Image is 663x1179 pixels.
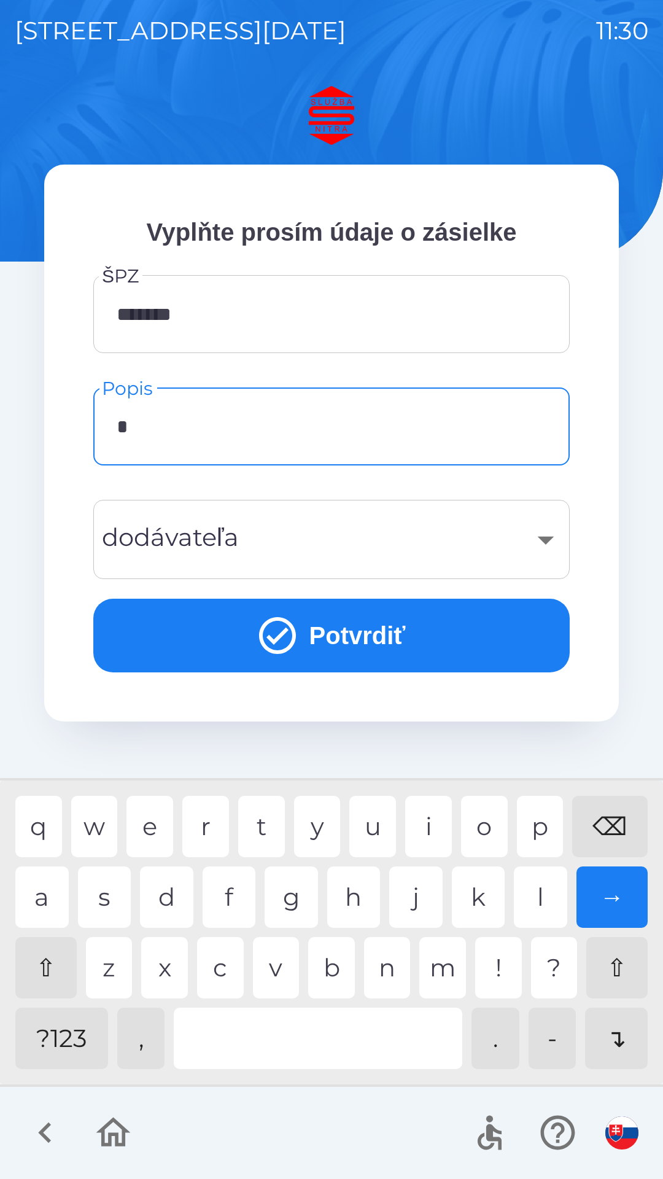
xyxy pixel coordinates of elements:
p: [STREET_ADDRESS][DATE] [15,12,346,49]
img: Logo [44,86,619,145]
label: Popis [102,375,153,402]
label: ŠPZ [102,263,139,289]
img: sk flag [605,1116,638,1150]
p: 11:30 [596,12,648,49]
button: Potvrdiť [93,599,570,672]
p: Vyplňte prosím údaje o zásielke [93,214,570,251]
